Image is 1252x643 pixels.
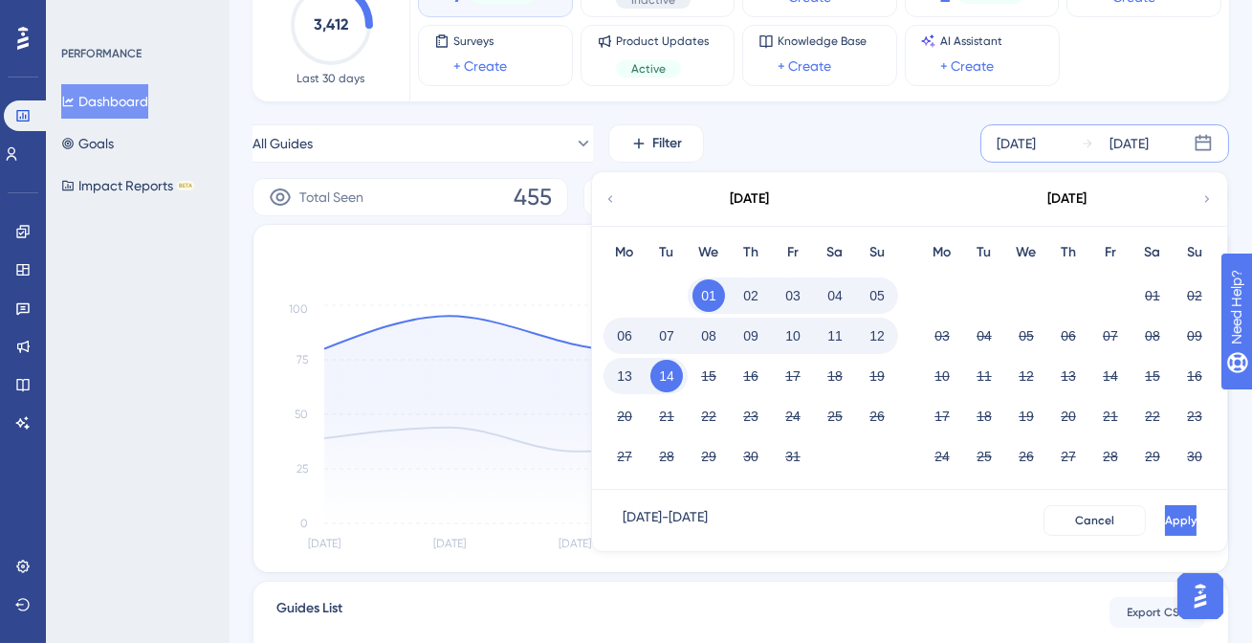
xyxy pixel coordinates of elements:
[1010,400,1043,432] button: 19
[861,320,893,352] button: 12
[1010,360,1043,392] button: 12
[735,279,767,312] button: 02
[692,400,725,432] button: 22
[968,400,1000,432] button: 18
[608,360,641,392] button: 13
[1010,440,1043,473] button: 26
[735,400,767,432] button: 23
[61,168,194,203] button: Impact ReportsBETA
[623,505,708,536] div: [DATE] - [DATE]
[1109,597,1205,628] button: Export CSV
[777,440,809,473] button: 31
[731,188,770,211] div: [DATE]
[735,360,767,392] button: 16
[1052,360,1085,392] button: 13
[1165,513,1197,528] span: Apply
[1131,241,1174,264] div: Sa
[730,241,772,264] div: Th
[1052,320,1085,352] button: 06
[1052,400,1085,432] button: 20
[1048,188,1087,211] div: [DATE]
[650,320,683,352] button: 07
[861,400,893,432] button: 26
[735,440,767,473] button: 30
[777,400,809,432] button: 24
[1094,440,1127,473] button: 28
[926,320,958,352] button: 03
[1089,241,1131,264] div: Fr
[1136,400,1169,432] button: 22
[819,400,851,432] button: 25
[297,71,365,86] span: Last 30 days
[608,440,641,473] button: 27
[604,241,646,264] div: Mo
[921,241,963,264] div: Mo
[926,400,958,432] button: 17
[819,320,851,352] button: 11
[1010,320,1043,352] button: 05
[650,400,683,432] button: 21
[653,132,683,155] span: Filter
[940,33,1002,49] span: AI Assistant
[308,538,340,551] tspan: [DATE]
[61,46,142,61] div: PERFORMANCE
[650,360,683,392] button: 14
[1094,320,1127,352] button: 07
[276,597,342,628] span: Guides List
[295,408,308,421] tspan: 50
[926,360,958,392] button: 10
[778,33,867,49] span: Knowledge Base
[1005,241,1047,264] div: We
[616,33,709,49] span: Product Updates
[559,538,591,551] tspan: [DATE]
[968,360,1000,392] button: 11
[1172,567,1229,625] iframe: UserGuiding AI Assistant Launcher
[1094,360,1127,392] button: 14
[1165,505,1197,536] button: Apply
[289,302,308,316] tspan: 100
[968,320,1000,352] button: 04
[1043,505,1146,536] button: Cancel
[968,440,1000,473] button: 25
[61,84,148,119] button: Dashboard
[772,241,814,264] div: Fr
[453,33,507,49] span: Surveys
[926,440,958,473] button: 24
[1128,605,1188,620] span: Export CSV
[819,360,851,392] button: 18
[61,126,114,161] button: Goals
[735,320,767,352] button: 09
[646,241,688,264] div: Tu
[300,517,308,530] tspan: 0
[861,360,893,392] button: 19
[692,360,725,392] button: 15
[777,320,809,352] button: 10
[777,279,809,312] button: 03
[297,462,308,476] tspan: 25
[1178,400,1211,432] button: 23
[650,440,683,473] button: 28
[608,124,704,163] button: Filter
[692,279,725,312] button: 01
[1174,241,1216,264] div: Su
[514,182,552,212] span: 455
[856,241,898,264] div: Su
[314,15,348,33] text: 3,412
[253,124,593,163] button: All Guides
[819,279,851,312] button: 04
[1178,360,1211,392] button: 16
[1178,320,1211,352] button: 09
[814,241,856,264] div: Sa
[692,320,725,352] button: 08
[433,538,466,551] tspan: [DATE]
[1109,132,1149,155] div: [DATE]
[299,186,363,209] span: Total Seen
[608,400,641,432] button: 20
[608,320,641,352] button: 06
[1136,360,1169,392] button: 15
[1136,279,1169,312] button: 01
[631,61,666,77] span: Active
[1094,400,1127,432] button: 21
[1052,440,1085,473] button: 27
